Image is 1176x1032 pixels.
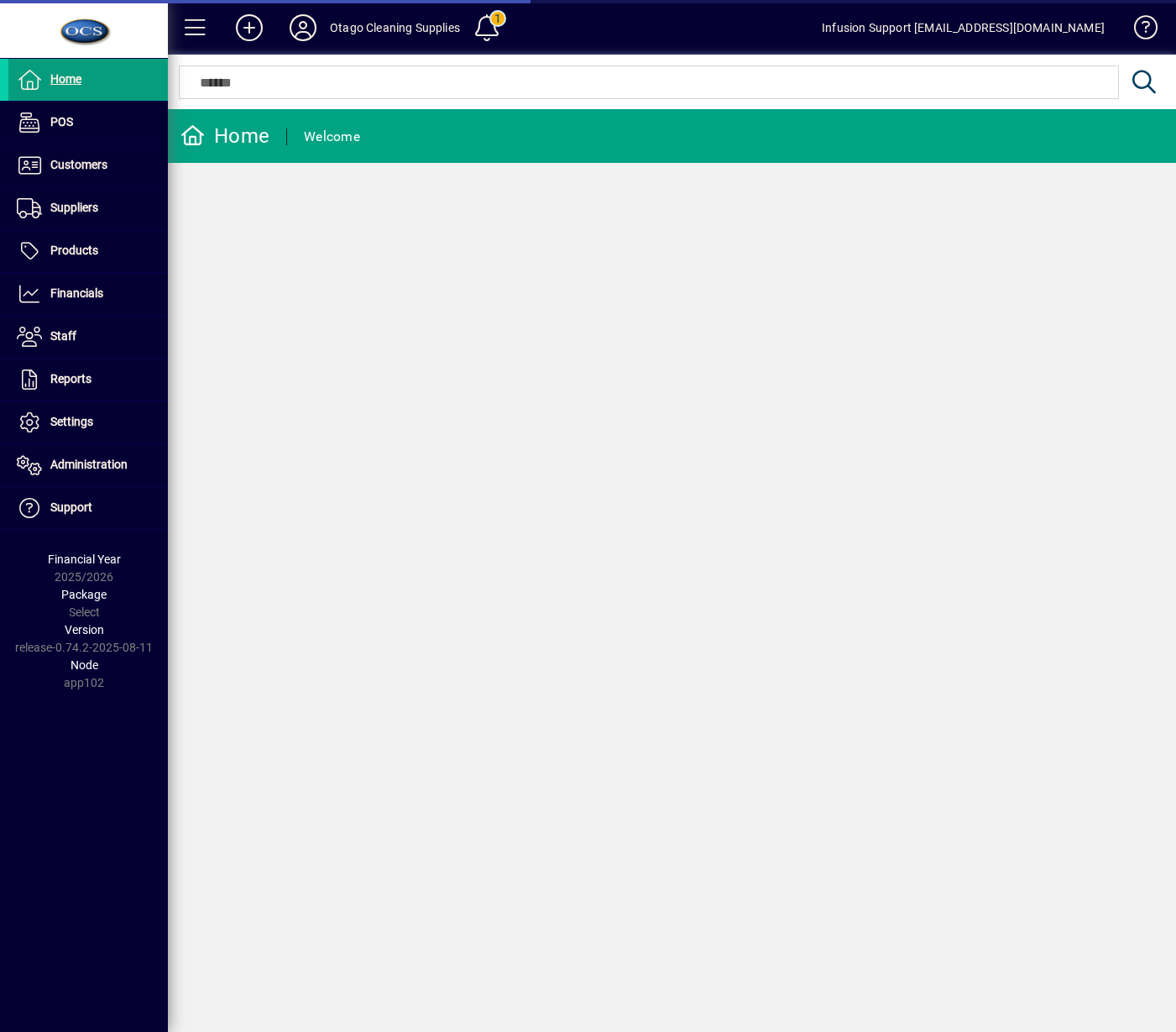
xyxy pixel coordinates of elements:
[304,123,360,150] div: Welcome
[65,623,104,636] span: Version
[8,230,168,272] a: Products
[61,588,107,601] span: Package
[8,187,168,229] a: Suppliers
[8,316,168,358] a: Staff
[50,286,103,300] span: Financials
[50,415,93,428] span: Settings
[48,553,121,566] span: Financial Year
[50,458,128,471] span: Administration
[8,359,168,401] a: Reports
[50,372,91,385] span: Reports
[8,144,168,186] a: Customers
[180,123,269,149] div: Home
[50,244,98,257] span: Products
[50,329,76,343] span: Staff
[50,115,73,128] span: POS
[276,13,330,43] button: Profile
[50,158,107,171] span: Customers
[330,14,460,41] div: Otago Cleaning Supplies
[8,273,168,315] a: Financials
[50,500,92,514] span: Support
[50,201,98,214] span: Suppliers
[50,72,81,86] span: Home
[8,102,168,144] a: POS
[8,444,168,486] a: Administration
[8,401,168,443] a: Settings
[1121,3,1155,58] a: Knowledge Base
[822,14,1105,41] div: Infusion Support [EMAIL_ADDRESS][DOMAIN_NAME]
[8,487,168,529] a: Support
[222,13,276,43] button: Add
[71,658,98,672] span: Node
